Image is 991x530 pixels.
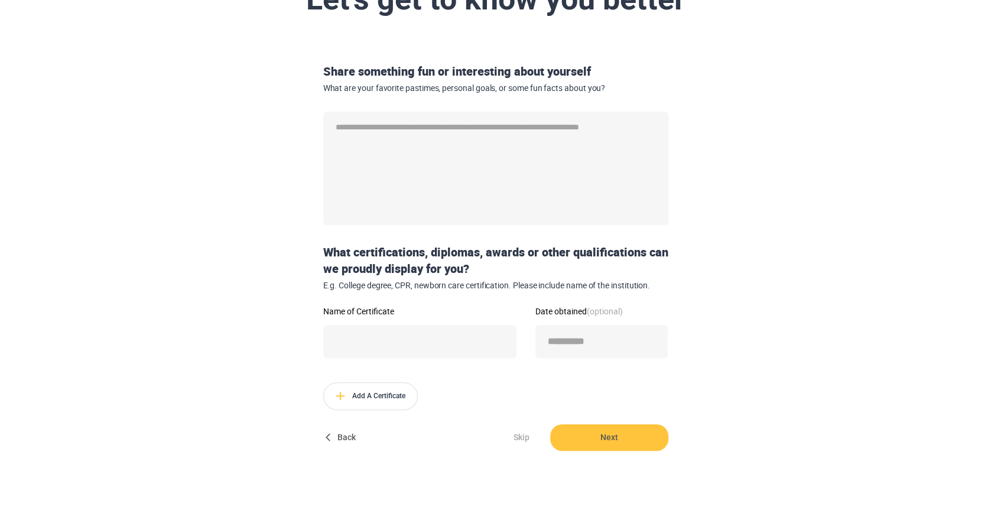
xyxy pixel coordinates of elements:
div: Share something fun or interesting about yourself [319,63,673,93]
label: Name of Certificate [323,307,516,316]
div: What certifications, diplomas, awards or other qualifications can we proudly display for you? [319,244,673,291]
strong: (optional) [587,305,623,317]
span: What are your favorite pastimes, personal goals, or some fun facts about you? [323,83,668,93]
button: Skip [503,424,541,451]
span: E.g. College degree, CPR, newborn care certification. Please include name of the institution. [323,281,668,291]
span: Date obtained [535,305,623,317]
span: Add A Certificate [324,383,417,409]
button: Back [323,424,361,451]
button: Next [550,424,668,451]
button: Add A Certificate [323,382,418,410]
